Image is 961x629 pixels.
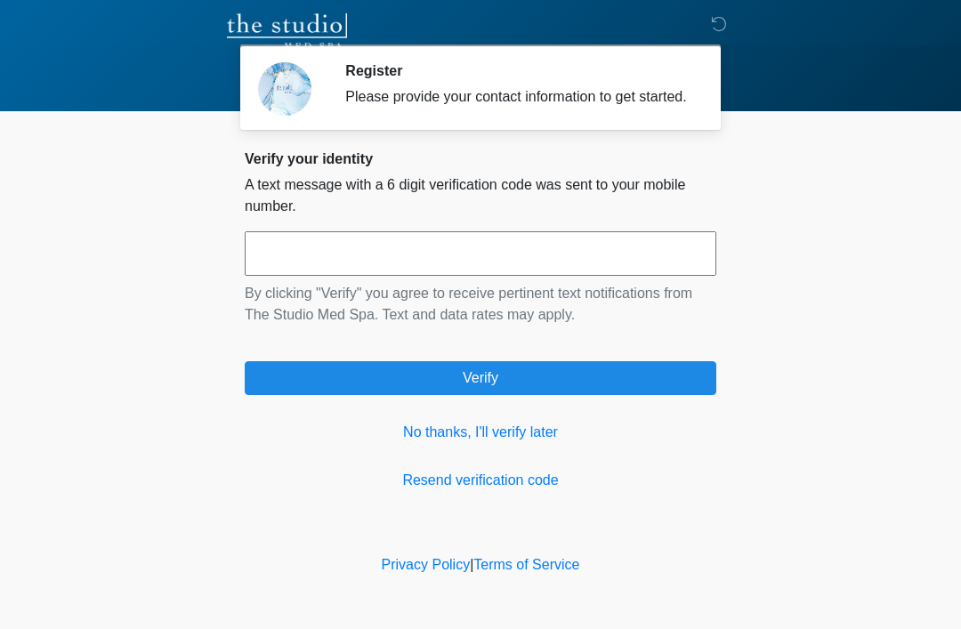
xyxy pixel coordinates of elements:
a: No thanks, I'll verify later [245,422,716,443]
a: | [470,557,473,572]
img: Agent Avatar [258,62,311,116]
a: Resend verification code [245,470,716,491]
h2: Verify your identity [245,150,716,167]
img: The Studio Med Spa Logo [227,13,347,49]
p: By clicking "Verify" you agree to receive pertinent text notifications from The Studio Med Spa. T... [245,283,716,326]
h2: Register [345,62,690,79]
p: A text message with a 6 digit verification code was sent to your mobile number. [245,174,716,217]
button: Verify [245,361,716,395]
a: Privacy Policy [382,557,471,572]
div: Please provide your contact information to get started. [345,86,690,108]
a: Terms of Service [473,557,579,572]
